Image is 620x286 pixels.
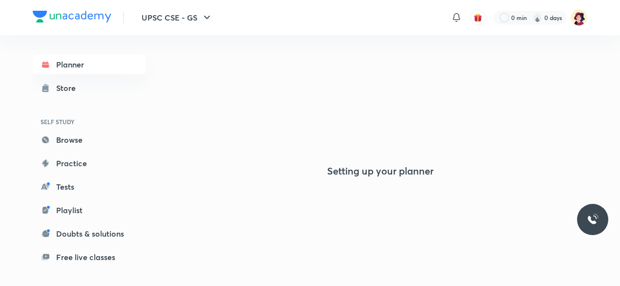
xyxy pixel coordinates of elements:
img: avatar [474,13,482,22]
h6: SELF STUDY [33,113,146,130]
img: Company Logo [33,11,111,22]
img: ttu [587,214,599,225]
div: Store [56,82,82,94]
a: Practice [33,154,146,173]
a: Planner [33,55,146,74]
button: UPSC CSE - GS [136,8,219,27]
a: Browse [33,130,146,150]
img: streak [533,13,542,22]
a: Store [33,78,146,98]
h4: Setting up your planner [327,165,434,177]
a: Doubts & solutions [33,224,146,243]
a: Free live classes [33,247,146,267]
img: Litu Malik [571,9,587,26]
a: Company Logo [33,11,111,25]
a: Tests [33,177,146,197]
button: avatar [470,10,486,25]
a: Playlist [33,200,146,220]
